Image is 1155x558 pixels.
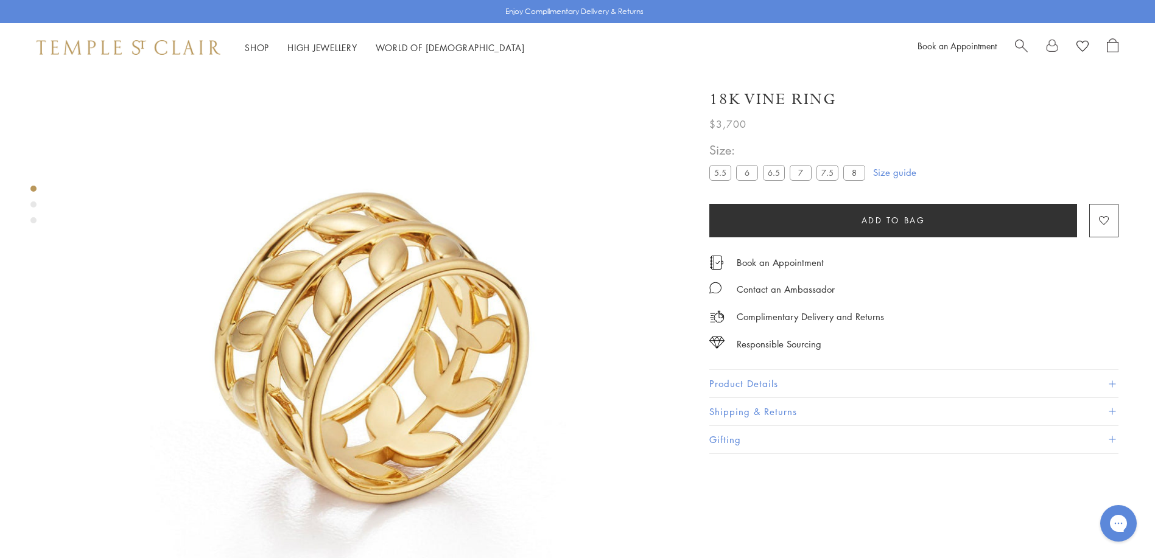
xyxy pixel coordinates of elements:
label: 7 [790,165,812,180]
img: icon_delivery.svg [709,309,725,324]
a: Book an Appointment [737,256,824,269]
label: 8 [843,165,865,180]
a: ShopShop [245,41,269,54]
button: Gifting [709,426,1118,453]
a: View Wishlist [1076,38,1089,57]
p: Complimentary Delivery and Returns [737,309,884,324]
label: 6 [736,165,758,180]
div: Contact an Ambassador [737,282,835,297]
a: Book an Appointment [918,40,997,52]
a: Open Shopping Bag [1107,38,1118,57]
h1: 18K Vine Ring [709,89,837,110]
span: Size: [709,140,870,160]
span: $3,700 [709,116,746,132]
nav: Main navigation [245,40,525,55]
a: World of [DEMOGRAPHIC_DATA]World of [DEMOGRAPHIC_DATA] [376,41,525,54]
a: Search [1015,38,1028,57]
button: Shipping & Returns [709,398,1118,425]
a: Size guide [873,166,916,178]
label: 6.5 [763,165,785,180]
img: icon_appointment.svg [709,256,724,270]
img: MessageIcon-01_2.svg [709,282,721,294]
button: Product Details [709,370,1118,397]
img: icon_sourcing.svg [709,337,725,349]
button: Add to bag [709,204,1077,237]
div: Product gallery navigation [30,183,37,233]
label: 5.5 [709,165,731,180]
p: Enjoy Complimentary Delivery & Returns [505,5,644,18]
iframe: Gorgias live chat messenger [1094,501,1143,546]
span: Add to bag [862,214,925,227]
a: High JewelleryHigh Jewellery [287,41,357,54]
label: 7.5 [816,165,838,180]
img: Temple St. Clair [37,40,220,55]
div: Responsible Sourcing [737,337,821,352]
